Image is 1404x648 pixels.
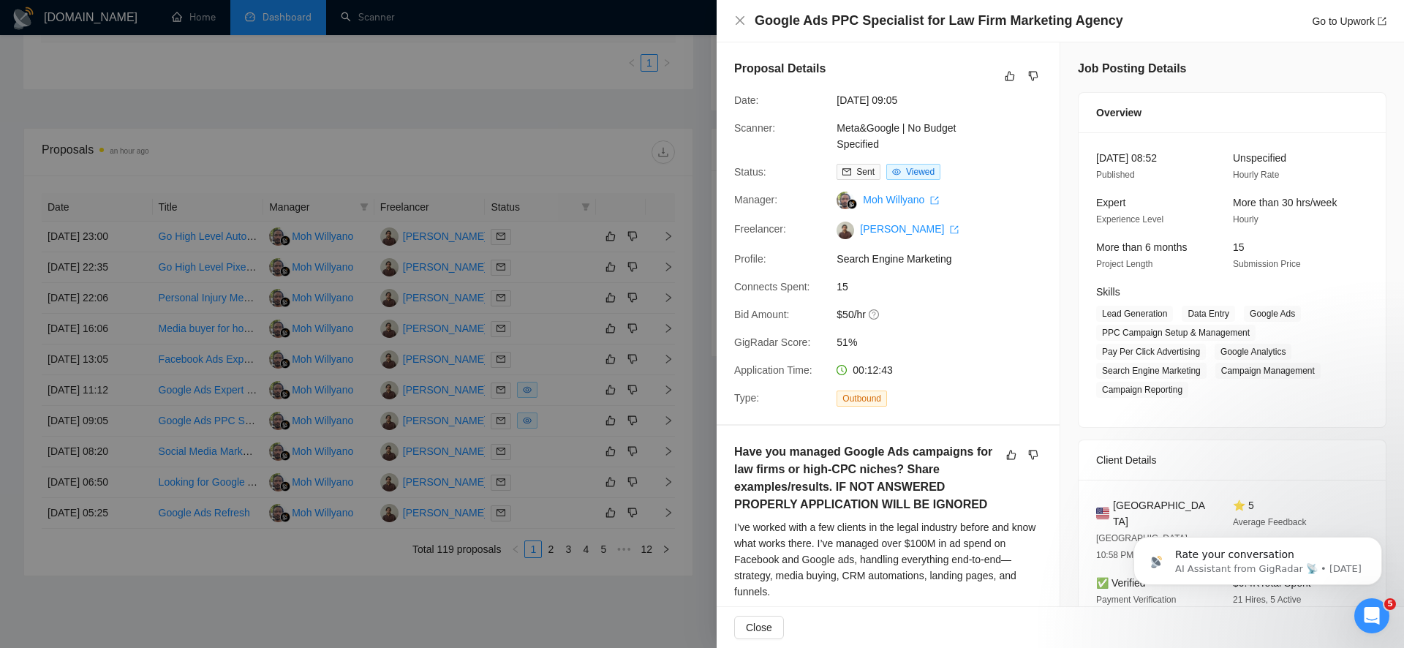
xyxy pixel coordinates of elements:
[1233,152,1286,164] span: Unspecified
[1182,306,1235,322] span: Data Entry
[892,167,901,176] span: eye
[1378,17,1386,26] span: export
[1096,577,1146,589] span: ✅ Verified
[1096,286,1120,298] span: Skills
[1233,259,1301,269] span: Submission Price
[1096,241,1188,253] span: More than 6 months
[837,334,1056,350] span: 51%
[1096,595,1176,605] span: Payment Verification
[1096,505,1109,521] img: 🇺🇸
[1005,70,1015,82] span: like
[1096,440,1368,480] div: Client Details
[1028,449,1038,461] span: dislike
[1096,152,1157,164] span: [DATE] 08:52
[853,364,893,376] span: 00:12:43
[734,15,746,26] span: close
[1096,214,1163,225] span: Experience Level
[734,336,810,348] span: GigRadar Score:
[734,616,784,639] button: Close
[837,251,1056,267] span: Search Engine Marketing
[1096,325,1256,341] span: PPC Campaign Setup & Management
[1078,60,1186,78] h5: Job Posting Details
[734,253,766,265] span: Profile:
[734,223,786,235] span: Freelancer:
[1096,363,1207,379] span: Search Engine Marketing
[950,225,959,234] span: export
[1001,67,1019,85] button: like
[1233,197,1337,208] span: More than 30 hrs/week
[1096,382,1188,398] span: Campaign Reporting
[1096,170,1135,180] span: Published
[1312,15,1386,27] a: Go to Upworkexport
[1113,497,1209,530] span: [GEOGRAPHIC_DATA]
[734,15,746,27] button: Close
[837,391,887,407] span: Outbound
[1215,363,1321,379] span: Campaign Management
[1096,105,1141,121] span: Overview
[1028,70,1038,82] span: dislike
[1215,344,1291,360] span: Google Analytics
[906,167,935,177] span: Viewed
[1024,67,1042,85] button: dislike
[734,364,812,376] span: Application Time:
[734,392,759,404] span: Type:
[734,122,775,134] span: Scanner:
[860,223,959,235] a: [PERSON_NAME] export
[734,443,996,513] h5: Have you managed Google Ads campaigns for law firms or high-CPC niches? Share examples/results. I...
[1096,533,1188,560] span: [GEOGRAPHIC_DATA] 10:58 PM
[1006,449,1016,461] span: like
[1003,446,1020,464] button: like
[1096,197,1125,208] span: Expert
[1096,306,1173,322] span: Lead Generation
[842,167,851,176] span: mail
[837,365,847,375] span: clock-circle
[837,222,854,239] img: c1njFYQuIEHnG1236klAU3Qd0caxtiXAaepYjzx1zdbwgo7LwUTbgbme_1hExmzq_Z
[1233,170,1279,180] span: Hourly Rate
[1354,598,1389,633] iframe: Intercom live chat
[837,279,1056,295] span: 15
[837,306,1056,323] span: $50/hr
[863,194,939,206] a: Moh Willyano export
[1111,506,1404,609] iframe: Intercom notifications message
[837,122,956,150] a: Meta&Google | No Budget Specified
[1233,241,1245,253] span: 15
[1096,344,1206,360] span: Pay Per Click Advertising
[734,60,826,78] h5: Proposal Details
[837,92,1056,108] span: [DATE] 09:05
[847,199,857,209] img: gigradar-bm.png
[856,167,875,177] span: Sent
[734,281,810,293] span: Connects Spent:
[734,166,766,178] span: Status:
[734,94,758,106] span: Date:
[755,12,1123,30] h4: Google Ads PPC Specialist for Law Firm Marketing Agency
[734,194,777,206] span: Manager:
[869,309,880,320] span: question-circle
[1244,306,1301,322] span: Google Ads
[734,519,1042,600] div: I’ve worked with a few clients in the legal industry before and know what works there. I’ve manag...
[1384,598,1396,610] span: 5
[734,309,790,320] span: Bid Amount:
[1233,500,1254,511] span: ⭐ 5
[1096,259,1152,269] span: Project Length
[1233,214,1258,225] span: Hourly
[1024,446,1042,464] button: dislike
[930,196,939,205] span: export
[746,619,772,636] span: Close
